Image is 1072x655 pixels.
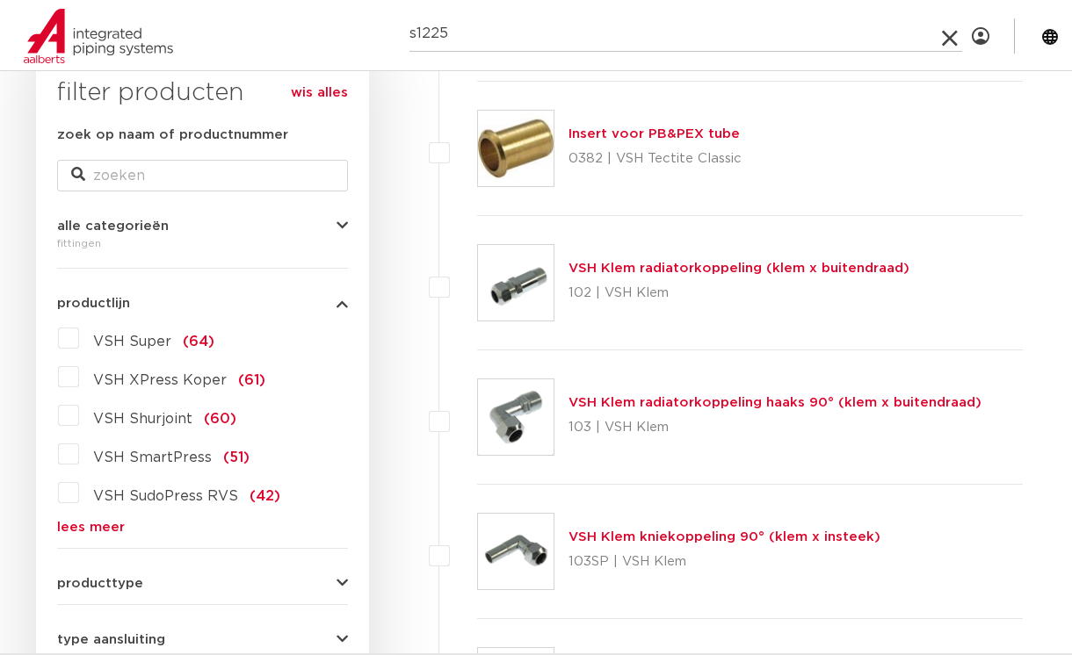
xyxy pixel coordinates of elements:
[569,262,909,275] a: VSH Klem radiatorkoppeling (klem x buitendraad)
[569,145,742,173] p: 0382 | VSH Tectite Classic
[478,379,554,455] img: Thumbnail for VSH Klem radiatorkoppeling haaks 90° (klem x buitendraad)
[57,125,288,146] label: zoek op naam of productnummer
[57,633,165,646] span: type aansluiting
[57,233,348,254] div: fittingen
[569,530,880,543] a: VSH Klem kniekoppeling 90° (klem x insteek)
[478,514,554,589] img: Thumbnail for VSH Klem kniekoppeling 90° (klem x insteek)
[291,83,348,104] a: wis alles
[93,373,227,387] span: VSH XPress Koper
[569,414,981,442] p: 103 | VSH Klem
[250,489,280,503] span: (42)
[57,220,169,233] span: alle categorieën
[57,577,348,590] button: producttype
[223,450,250,464] span: (51)
[238,373,265,387] span: (61)
[93,450,212,464] span: VSH SmartPress
[569,548,880,576] p: 103SP | VSH Klem
[57,297,348,310] button: productlijn
[569,396,981,409] a: VSH Klem radiatorkoppeling haaks 90° (klem x buitendraad)
[57,577,143,590] span: producttype
[57,297,130,310] span: productlijn
[57,76,348,111] h3: filter producten
[57,521,348,534] a: lees meer
[57,220,348,233] button: alle categorieën
[93,412,192,426] span: VSH Shurjoint
[409,17,962,52] input: zoeken...
[478,111,554,186] img: Thumbnail for Insert voor PB&PEX tube
[569,127,740,140] a: Insert voor PB&PEX tube
[478,245,554,320] img: Thumbnail for VSH Klem radiatorkoppeling (klem x buitendraad)
[57,160,348,191] input: zoeken
[93,335,171,349] span: VSH Super
[57,633,348,646] button: type aansluiting
[93,489,238,503] span: VSH SudoPress RVS
[204,412,236,426] span: (60)
[183,335,214,349] span: (64)
[569,279,909,307] p: 102 | VSH Klem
